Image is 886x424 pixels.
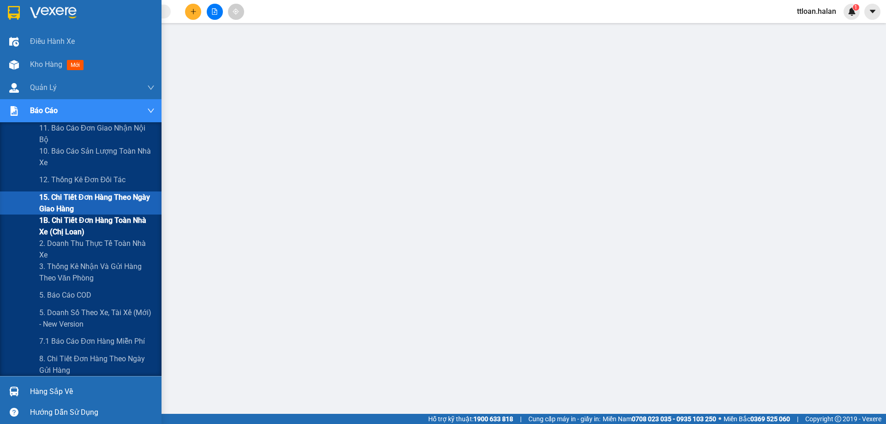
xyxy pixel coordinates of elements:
[39,191,155,215] span: 15. Chi tiết đơn hàng theo ngày giao hàng
[632,415,716,423] strong: 0708 023 035 - 0935 103 250
[797,414,798,424] span: |
[528,414,600,424] span: Cung cấp máy in - giấy in:
[39,307,155,330] span: 5. Doanh số theo xe, tài xế (mới) - New version
[8,6,20,20] img: logo-vxr
[9,387,19,396] img: warehouse-icon
[30,385,155,399] div: Hàng sắp về
[30,36,75,47] span: Điều hành xe
[718,417,721,421] span: ⚪️
[39,353,155,376] span: 8. Chi tiết đơn hàng theo ngày gửi hàng
[39,289,91,301] span: 5. Báo cáo COD
[39,261,155,284] span: 3. Thống kê nhận và gửi hàng theo văn phòng
[473,415,513,423] strong: 1900 633 818
[228,4,244,20] button: aim
[790,6,844,17] span: ttloan.halan
[39,145,155,168] span: 10. Báo cáo sản lượng toàn nhà xe
[67,60,84,70] span: mới
[724,414,790,424] span: Miền Bắc
[190,8,197,15] span: plus
[207,4,223,20] button: file-add
[603,414,716,424] span: Miền Nam
[39,174,126,185] span: 12. Thống kê đơn đối tác
[30,82,57,93] span: Quản Lý
[39,215,155,238] span: 1B. Chi tiết đơn hàng toàn nhà xe (chị loan)
[211,8,218,15] span: file-add
[750,415,790,423] strong: 0369 525 060
[835,416,841,422] span: copyright
[39,122,155,145] span: 11. Báo cáo đơn giao nhận nội bộ
[9,83,19,93] img: warehouse-icon
[10,408,18,417] span: question-circle
[9,106,19,116] img: solution-icon
[147,107,155,114] span: down
[39,335,145,347] span: 7.1 Báo cáo đơn hàng miễn phí
[853,4,859,11] sup: 1
[864,4,880,20] button: caret-down
[854,4,857,11] span: 1
[185,4,201,20] button: plus
[9,60,19,70] img: warehouse-icon
[868,7,877,16] span: caret-down
[428,414,513,424] span: Hỗ trợ kỹ thuật:
[39,238,155,261] span: 2. Doanh thu thực tế toàn nhà xe
[30,105,58,116] span: Báo cáo
[233,8,239,15] span: aim
[520,414,521,424] span: |
[9,37,19,47] img: warehouse-icon
[848,7,856,16] img: icon-new-feature
[30,60,62,69] span: Kho hàng
[147,84,155,91] span: down
[30,406,155,419] div: Hướng dẫn sử dụng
